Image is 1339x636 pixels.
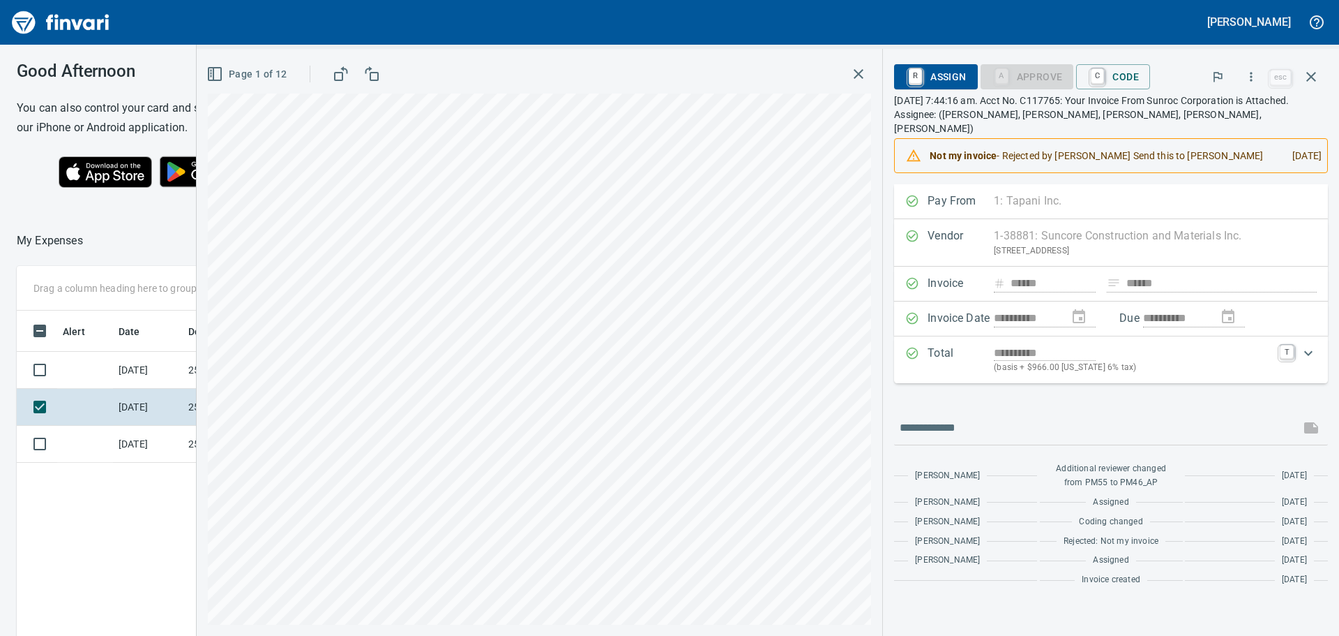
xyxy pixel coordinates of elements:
[1082,573,1140,587] span: Invoice created
[915,469,980,483] span: [PERSON_NAME]
[59,156,152,188] img: Download on the App Store
[1091,68,1104,84] a: C
[894,337,1328,383] div: Expand
[1270,70,1291,85] a: esc
[183,352,308,389] td: 254503
[188,323,259,340] span: Description
[119,323,158,340] span: Date
[928,345,994,375] p: Total
[1282,573,1307,587] span: [DATE]
[915,554,980,568] span: [PERSON_NAME]
[17,232,83,249] p: My Expenses
[1282,535,1307,549] span: [DATE]
[1281,143,1322,168] div: [DATE]
[894,94,1328,135] p: [DATE] 7:44:16 am. Acct No. C117765: Your Invoice From Sunroc Corporation is Attached. Assignee: ...
[905,65,966,89] span: Assign
[188,323,241,340] span: Description
[1236,61,1266,92] button: More
[17,98,313,138] h6: You can also control your card and submit expenses from our iPhone or Android application.
[1204,11,1294,33] button: [PERSON_NAME]
[909,68,922,84] a: R
[915,515,980,529] span: [PERSON_NAME]
[1079,515,1142,529] span: Coding changed
[1294,411,1328,445] span: This records your message into the invoice and notifies anyone mentioned
[915,496,980,510] span: [PERSON_NAME]
[119,323,140,340] span: Date
[1207,15,1291,29] h5: [PERSON_NAME]
[930,143,1281,168] div: - Rejected by [PERSON_NAME] Send this to [PERSON_NAME]
[1093,496,1128,510] span: Assigned
[1282,496,1307,510] span: [DATE]
[33,281,238,295] p: Drag a column heading here to group the table
[915,535,980,549] span: [PERSON_NAME]
[204,61,293,87] button: Page 1 of 12
[63,323,103,340] span: Alert
[1282,515,1307,529] span: [DATE]
[17,232,83,249] nav: breadcrumb
[63,323,85,340] span: Alert
[183,426,308,463] td: 2505-201
[1282,469,1307,483] span: [DATE]
[930,150,997,161] strong: Not my invoice
[152,149,272,195] img: Get it on Google Play
[113,389,183,426] td: [DATE]
[183,389,308,426] td: 250502
[113,426,183,463] td: [DATE]
[8,6,113,39] img: Finvari
[994,361,1271,375] p: (basis + $966.00 [US_STATE] 6% tax)
[17,61,313,81] h3: Good Afternoon
[1202,61,1233,92] button: Flag
[1093,554,1128,568] span: Assigned
[894,64,977,89] button: RAssign
[1282,554,1307,568] span: [DATE]
[1076,64,1150,89] button: CCode
[113,352,183,389] td: [DATE]
[1266,60,1328,94] span: Close invoice
[209,66,287,83] span: Page 1 of 12
[1280,345,1294,359] a: T
[1047,462,1176,490] span: Additional reviewer changed from PM55 to PM46_AP
[981,70,1074,82] div: Coding Required
[1087,65,1139,89] span: Code
[1064,535,1158,549] span: Rejected: Not my invoice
